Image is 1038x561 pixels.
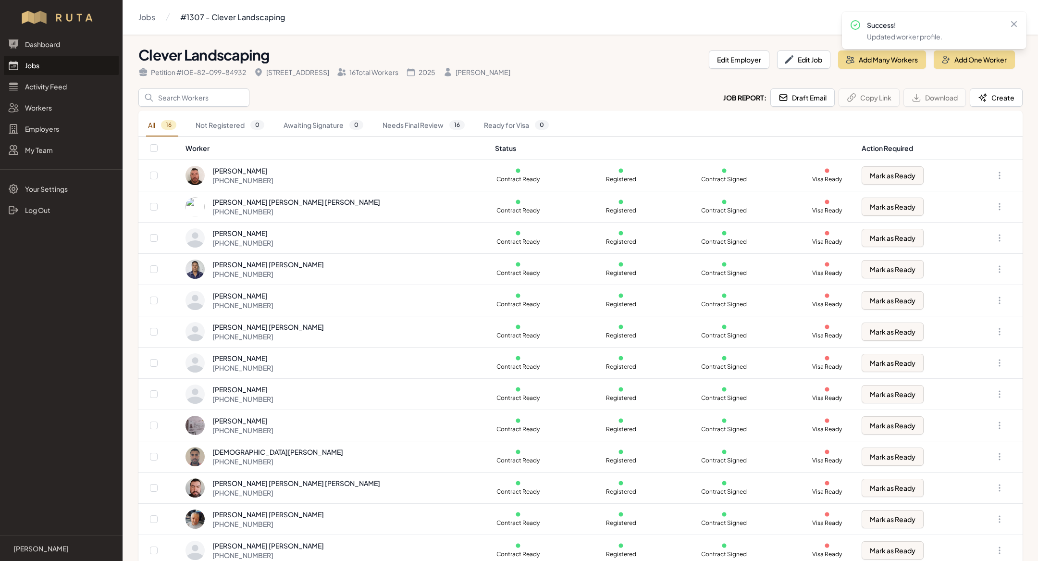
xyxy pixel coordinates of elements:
[862,416,924,435] button: Mark as Ready
[212,332,324,341] div: [PHONE_NUMBER]
[701,300,747,308] p: Contract Signed
[212,197,380,207] div: [PERSON_NAME] [PERSON_NAME] [PERSON_NAME]
[212,175,273,185] div: [PHONE_NUMBER]
[13,544,69,553] p: [PERSON_NAME]
[723,93,766,102] h2: Job Report:
[701,394,747,402] p: Contract Signed
[185,143,483,153] div: Worker
[212,322,324,332] div: [PERSON_NAME] [PERSON_NAME]
[701,488,747,496] p: Contract Signed
[804,238,850,246] p: Visa Ready
[804,175,850,183] p: Visa Ready
[598,519,644,527] p: Registered
[212,447,343,457] div: [DEMOGRAPHIC_DATA][PERSON_NAME]
[4,77,119,96] a: Activity Feed
[867,32,1001,41] p: Updated worker profile.
[598,425,644,433] p: Registered
[701,457,747,464] p: Contract Signed
[598,332,644,339] p: Registered
[495,457,541,464] p: Contract Ready
[804,519,850,527] p: Visa Ready
[701,207,747,214] p: Contract Signed
[212,488,380,498] div: [PHONE_NUMBER]
[212,425,273,435] div: [PHONE_NUMBER]
[862,510,924,528] button: Mark as Ready
[598,457,644,464] p: Registered
[867,20,1001,30] p: Success!
[862,323,924,341] button: Mark as Ready
[862,260,924,278] button: Mark as Ready
[856,137,967,160] th: Action Required
[598,207,644,214] p: Registered
[212,457,343,466] div: [PHONE_NUMBER]
[770,88,835,107] button: Draft Email
[804,457,850,464] p: Visa Ready
[250,120,264,130] span: 0
[598,550,644,558] p: Registered
[903,88,966,107] button: Download
[489,137,856,160] th: Status
[598,175,644,183] p: Registered
[804,300,850,308] p: Visa Ready
[138,88,249,107] input: Search Workers
[212,269,324,279] div: [PHONE_NUMBER]
[8,544,115,553] a: [PERSON_NAME]
[212,166,273,175] div: [PERSON_NAME]
[701,332,747,339] p: Contract Signed
[212,394,273,404] div: [PHONE_NUMBER]
[4,119,119,138] a: Employers
[212,238,273,248] div: [PHONE_NUMBER]
[212,260,324,269] div: [PERSON_NAME] [PERSON_NAME]
[4,35,119,54] a: Dashboard
[212,353,273,363] div: [PERSON_NAME]
[212,385,273,394] div: [PERSON_NAME]
[495,425,541,433] p: Contract Ready
[212,291,273,300] div: [PERSON_NAME]
[804,550,850,558] p: Visa Ready
[701,550,747,558] p: Contract Signed
[138,67,246,77] div: Petition # IOE-82-099-84932
[862,291,924,310] button: Mark as Ready
[495,207,541,214] p: Contract Ready
[4,140,119,160] a: My Team
[381,114,467,137] a: Needs Final Review
[804,269,850,277] p: Visa Ready
[804,425,850,433] p: Visa Ready
[862,448,924,466] button: Mark as Ready
[212,519,324,529] div: [PHONE_NUMBER]
[212,510,324,519] div: [PERSON_NAME] [PERSON_NAME]
[598,238,644,246] p: Registered
[161,120,176,130] span: 16
[482,114,551,137] a: Ready for Visa
[862,354,924,372] button: Mark as Ready
[4,179,119,199] a: Your Settings
[838,50,926,69] button: Add Many Workers
[701,175,747,183] p: Contract Signed
[598,300,644,308] p: Registered
[4,98,119,117] a: Workers
[443,67,510,77] div: [PERSON_NAME]
[138,8,155,27] a: Jobs
[535,120,549,130] span: 0
[212,478,380,488] div: [PERSON_NAME] [PERSON_NAME] [PERSON_NAME]
[777,50,830,69] button: Edit Job
[212,207,380,216] div: [PHONE_NUMBER]
[804,332,850,339] p: Visa Ready
[804,207,850,214] p: Visa Ready
[212,228,273,238] div: [PERSON_NAME]
[701,425,747,433] p: Contract Signed
[862,229,924,247] button: Mark as Ready
[146,114,178,137] a: All
[804,488,850,496] p: Visa Ready
[495,519,541,527] p: Contract Ready
[495,488,541,496] p: Contract Ready
[212,300,273,310] div: [PHONE_NUMBER]
[701,363,747,371] p: Contract Signed
[282,114,365,137] a: Awaiting Signature
[495,332,541,339] p: Contract Ready
[337,67,398,77] div: 16 Total Workers
[212,363,273,373] div: [PHONE_NUMBER]
[701,238,747,246] p: Contract Signed
[495,269,541,277] p: Contract Ready
[934,50,1015,69] button: Add One Worker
